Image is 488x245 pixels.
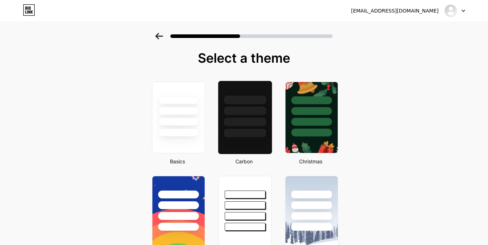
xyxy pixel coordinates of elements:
div: Basics [150,158,205,165]
div: [EMAIL_ADDRESS][DOMAIN_NAME] [351,7,439,15]
div: Christmas [283,158,338,165]
img: Rédaction Rolling Stone [444,4,458,18]
div: Carbon [216,158,272,165]
div: Select a theme [149,51,339,65]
